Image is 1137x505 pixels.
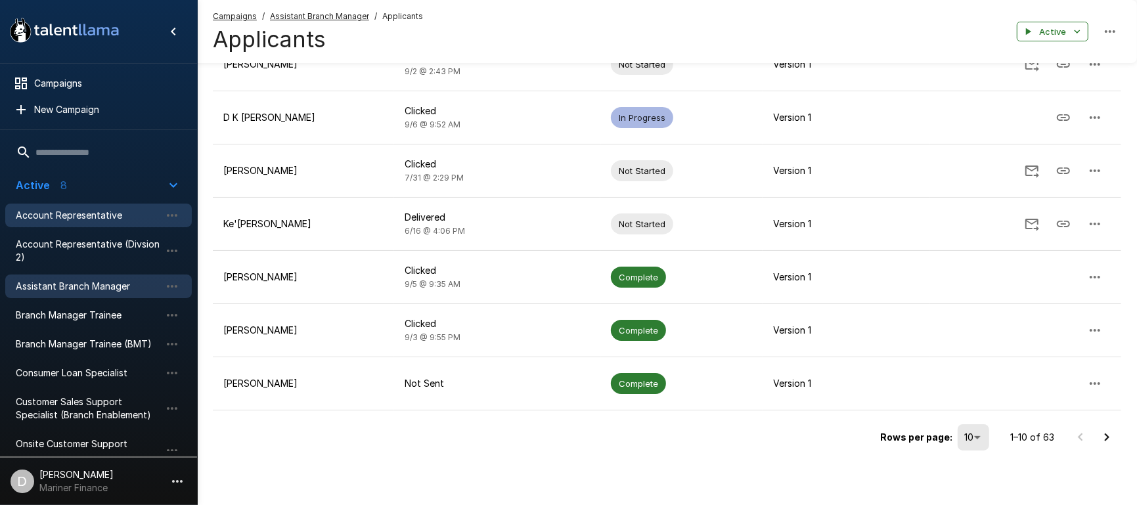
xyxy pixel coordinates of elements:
[773,111,918,124] p: Version 1
[223,271,384,284] p: [PERSON_NAME]
[1016,164,1048,175] span: Send Invitation
[1010,431,1054,444] p: 1–10 of 63
[405,104,590,118] p: Clicked
[773,164,918,177] p: Version 1
[611,271,666,284] span: Complete
[223,377,384,390] p: [PERSON_NAME]
[773,271,918,284] p: Version 1
[223,324,384,337] p: [PERSON_NAME]
[611,58,673,71] span: Not Started
[611,218,673,231] span: Not Started
[405,158,590,171] p: Clicked
[405,211,590,224] p: Delivered
[405,173,464,183] span: 7/31 @ 2:29 PM
[213,26,423,53] h4: Applicants
[262,10,265,23] span: /
[611,165,673,177] span: Not Started
[223,58,384,71] p: [PERSON_NAME]
[405,120,460,129] span: 9/6 @ 9:52 AM
[382,10,423,23] span: Applicants
[773,377,918,390] p: Version 1
[1017,22,1088,42] button: Active
[405,66,460,76] span: 9/2 @ 2:43 PM
[1048,58,1079,69] span: Copy Interview Link
[958,424,989,450] div: 10
[1016,217,1048,229] span: Send Invitation
[405,317,590,330] p: Clicked
[405,332,460,342] span: 9/3 @ 9:55 PM
[1016,58,1048,69] span: Send Invitation
[773,217,918,231] p: Version 1
[1094,424,1120,450] button: Go to next page
[880,431,952,444] p: Rows per page:
[213,11,257,21] u: Campaigns
[611,112,673,124] span: In Progress
[611,378,666,390] span: Complete
[223,111,384,124] p: D K [PERSON_NAME]
[405,377,590,390] p: Not Sent
[773,58,918,71] p: Version 1
[1048,111,1079,122] span: Copy Interview Link
[405,226,465,236] span: 6/16 @ 4:06 PM
[223,217,384,231] p: Ke'[PERSON_NAME]
[405,264,590,277] p: Clicked
[1048,217,1079,229] span: Copy Interview Link
[270,11,369,21] u: Assistant Branch Manager
[223,164,384,177] p: [PERSON_NAME]
[374,10,377,23] span: /
[405,279,460,289] span: 9/5 @ 9:35 AM
[1048,164,1079,175] span: Copy Interview Link
[611,324,666,337] span: Complete
[773,324,918,337] p: Version 1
